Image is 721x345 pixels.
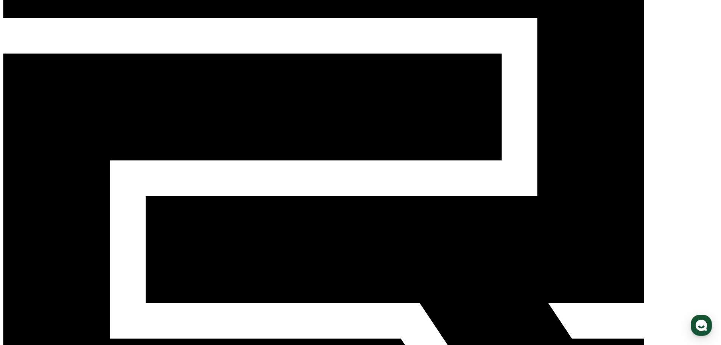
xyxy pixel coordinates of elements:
[24,251,28,258] span: 홈
[50,240,98,259] a: 대화
[69,252,78,258] span: 대화
[117,251,126,258] span: 설정
[2,240,50,259] a: 홈
[98,240,145,259] a: 설정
